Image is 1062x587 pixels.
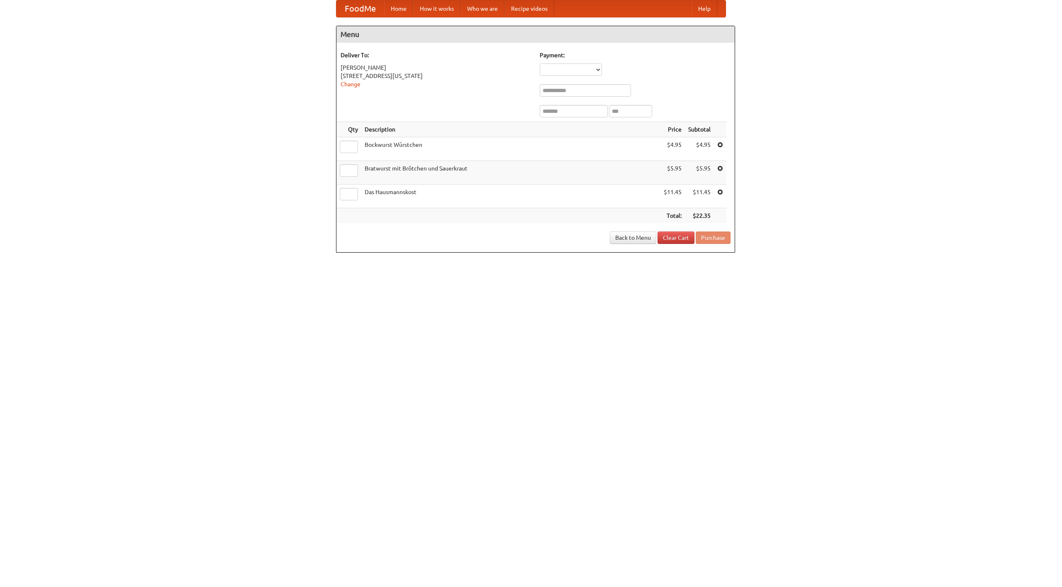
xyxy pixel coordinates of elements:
[692,0,717,17] a: Help
[658,231,694,244] a: Clear Cart
[660,122,685,137] th: Price
[660,161,685,185] td: $5.95
[336,0,384,17] a: FoodMe
[685,208,714,224] th: $22.35
[685,122,714,137] th: Subtotal
[610,231,656,244] a: Back to Menu
[341,72,531,80] div: [STREET_ADDRESS][US_STATE]
[660,185,685,208] td: $11.45
[660,208,685,224] th: Total:
[696,231,731,244] button: Purchase
[341,81,360,88] a: Change
[341,51,531,59] h5: Deliver To:
[384,0,413,17] a: Home
[685,137,714,161] td: $4.95
[336,26,735,43] h4: Menu
[341,63,531,72] div: [PERSON_NAME]
[361,185,660,208] td: Das Hausmannskost
[540,51,731,59] h5: Payment:
[685,161,714,185] td: $5.95
[504,0,554,17] a: Recipe videos
[460,0,504,17] a: Who we are
[336,122,361,137] th: Qty
[361,137,660,161] td: Bockwurst Würstchen
[361,161,660,185] td: Bratwurst mit Brötchen und Sauerkraut
[685,185,714,208] td: $11.45
[361,122,660,137] th: Description
[660,137,685,161] td: $4.95
[413,0,460,17] a: How it works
